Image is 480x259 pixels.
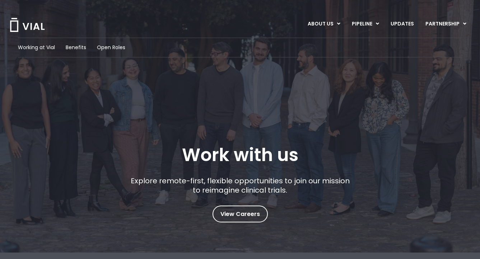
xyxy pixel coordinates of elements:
a: UPDATES [385,18,419,30]
img: Vial Logo [9,18,45,32]
a: PARTNERSHIPMenu Toggle [420,18,472,30]
h1: Work with us [182,145,298,165]
a: View Careers [213,206,268,222]
span: View Careers [220,209,260,219]
a: Benefits [66,44,86,51]
a: ABOUT USMenu Toggle [302,18,346,30]
a: Working at Vial [18,44,55,51]
a: Open Roles [97,44,125,51]
p: Explore remote-first, flexible opportunities to join our mission to reimagine clinical trials. [128,176,352,195]
a: PIPELINEMenu Toggle [346,18,385,30]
